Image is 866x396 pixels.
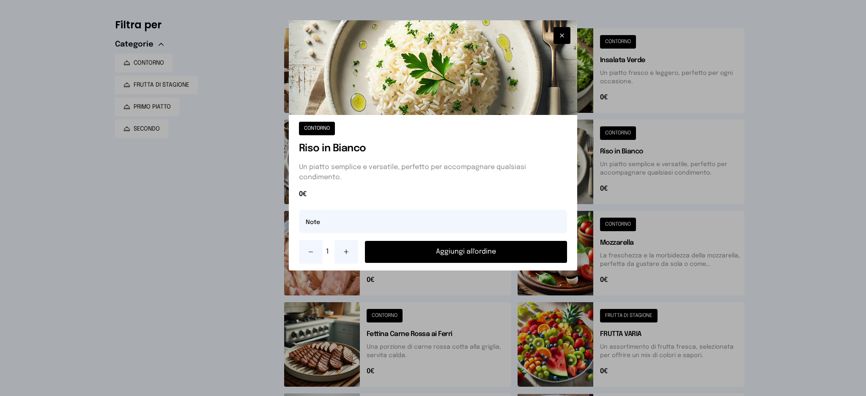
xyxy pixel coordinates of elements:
[299,142,567,156] h1: Riso in Bianco
[299,162,567,183] p: Un piatto semplice e versatile, perfetto per accompagnare qualsiasi condimento.
[289,20,578,115] img: Riso in Bianco
[299,122,335,135] button: CONTORNO
[299,189,567,199] span: 0€
[326,247,331,257] span: 1
[365,241,567,263] button: Aggiungi all'ordine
